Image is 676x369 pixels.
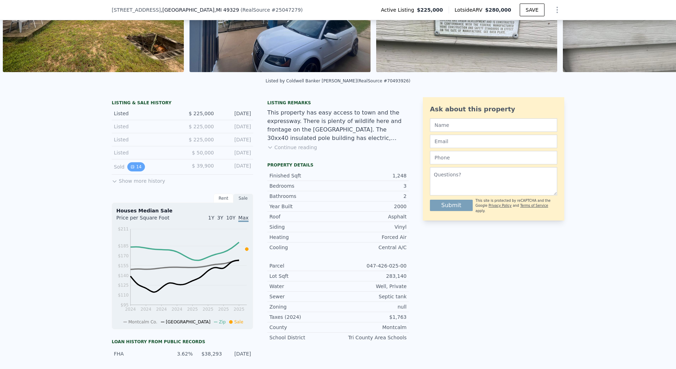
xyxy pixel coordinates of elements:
tspan: 2024 [171,307,182,312]
span: RealSource [243,7,270,13]
tspan: 2024 [125,307,136,312]
span: # 25047279 [272,7,301,13]
tspan: 2025 [218,307,229,312]
div: Bathrooms [269,193,338,200]
div: 2000 [338,203,407,210]
div: This property has easy access to town and the expressway. There is plenty of wildlife here and fr... [267,109,409,142]
tspan: $125 [118,283,129,288]
div: Year Built [269,203,338,210]
div: [DATE] [220,110,251,117]
div: Loan history from public records [112,339,253,345]
div: Listed [114,123,177,130]
div: $38,293 [197,350,222,357]
div: [DATE] [220,136,251,143]
div: Water [269,283,338,290]
div: Finished Sqft [269,172,338,179]
div: [DATE] [220,162,251,171]
span: Zip [219,320,226,324]
button: Show more history [112,175,165,184]
div: Sold [114,162,177,171]
div: Montcalm [338,324,407,331]
div: 3.62% [168,350,193,357]
tspan: $170 [118,253,129,258]
button: Submit [430,200,473,211]
div: Parcel [269,262,338,269]
span: $225,000 [417,6,443,13]
div: Heating [269,234,338,241]
span: [STREET_ADDRESS] [112,6,161,13]
div: Lot Sqft [269,273,338,280]
tspan: 2025 [203,307,214,312]
button: Continue reading [267,144,317,151]
span: Max [238,215,249,222]
input: Name [430,118,557,132]
div: Tri County Area Schools [338,334,407,341]
div: Houses Median Sale [116,207,249,214]
div: This site is protected by reCAPTCHA and the Google and apply. [476,198,557,213]
tspan: $95 [121,303,129,307]
span: Active Listing [381,6,417,13]
div: Cooling [269,244,338,251]
a: Privacy Policy [489,204,512,207]
button: SAVE [520,4,544,16]
button: Show Options [550,3,564,17]
div: Siding [269,223,338,230]
div: Listed [114,149,177,156]
div: County [269,324,338,331]
div: 1,248 [338,172,407,179]
div: Sewer [269,293,338,300]
div: [DATE] [220,149,251,156]
div: 2 [338,193,407,200]
div: ( ) [240,6,303,13]
span: $ 39,900 [192,163,214,169]
div: $1,763 [338,314,407,321]
div: null [338,303,407,310]
tspan: $185 [118,244,129,248]
div: 283,140 [338,273,407,280]
div: Property details [267,162,409,168]
div: Ask about this property [430,104,557,114]
span: Lotside ARV [455,6,485,13]
tspan: 2025 [234,307,245,312]
input: Email [430,135,557,148]
div: LISTING & SALE HISTORY [112,100,253,107]
div: Price per Square Foot [116,214,182,225]
div: School District [269,334,338,341]
div: FHA [114,350,164,357]
div: 3 [338,182,407,189]
div: Well, Private [338,283,407,290]
div: Rent [214,194,233,203]
span: $280,000 [485,7,511,13]
div: Listed by Coldwell Banker [PERSON_NAME] (RealSource #70493926) [266,78,410,83]
div: Zoning [269,303,338,310]
div: 047-426-025-00 [338,262,407,269]
span: $ 225,000 [189,137,214,142]
span: 1Y [208,215,214,221]
div: Vinyl [338,223,407,230]
tspan: 2025 [187,307,198,312]
span: $ 225,000 [189,111,214,116]
tspan: 2024 [141,307,152,312]
span: Montcalm Co. [128,320,157,324]
span: , MI 49329 [214,7,239,13]
div: Listing remarks [267,100,409,106]
span: $ 50,000 [192,150,214,156]
div: [DATE] [220,123,251,130]
div: Septic tank [338,293,407,300]
div: Taxes (2024) [269,314,338,321]
tspan: $110 [118,293,129,298]
div: Forced Air [338,234,407,241]
div: Listed [114,136,177,143]
tspan: 2024 [156,307,167,312]
div: Sale [233,194,253,203]
div: Asphalt [338,213,407,220]
tspan: $211 [118,227,129,232]
div: Roof [269,213,338,220]
div: Bedrooms [269,182,338,189]
span: 3Y [217,215,223,221]
button: View historical data [127,162,145,171]
div: [DATE] [226,350,251,357]
a: Terms of Service [520,204,548,207]
span: $ 225,000 [189,124,214,129]
input: Phone [430,151,557,164]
